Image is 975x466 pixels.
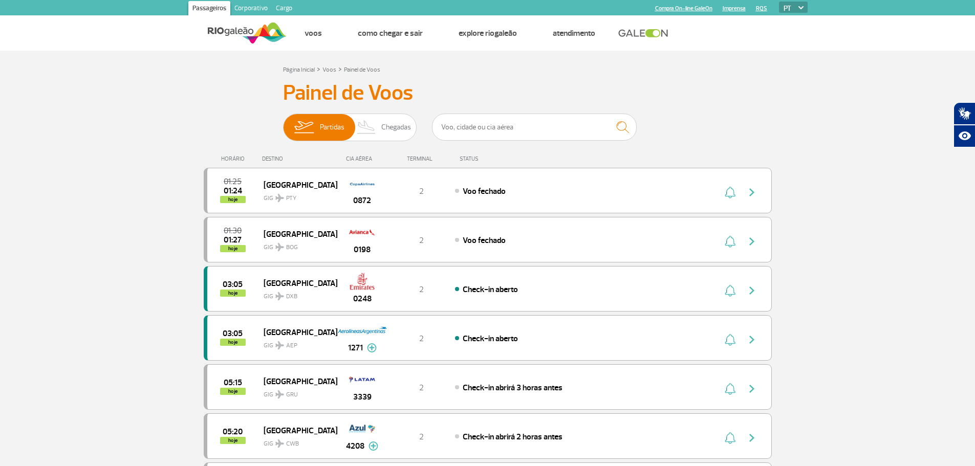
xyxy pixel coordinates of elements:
a: Página Inicial [283,66,315,74]
span: Partidas [320,114,344,141]
a: > [338,63,342,75]
img: slider-embarque [288,114,320,141]
span: Voo fechado [463,186,506,196]
span: hoje [220,339,246,346]
span: 2 [419,235,424,246]
a: Imprensa [723,5,746,12]
img: destiny_airplane.svg [275,341,284,349]
span: [GEOGRAPHIC_DATA] [264,276,329,290]
span: GIG [264,336,329,350]
span: AEP [286,341,297,350]
span: Chegadas [381,114,411,141]
span: 2 [419,383,424,393]
img: slider-desembarque [352,114,382,141]
img: destiny_airplane.svg [275,439,284,448]
div: STATUS [454,156,538,162]
span: 2025-09-27 05:20:00 [223,428,243,435]
span: GIG [264,237,329,252]
span: GIG [264,434,329,449]
span: 0248 [353,293,372,305]
img: sino-painel-voo.svg [725,383,735,395]
span: GIG [264,286,329,301]
img: destiny_airplane.svg [275,292,284,300]
span: 2 [419,186,424,196]
span: GIG [264,188,329,203]
a: Voos [305,28,322,38]
span: Check-in aberto [463,334,518,344]
a: Como chegar e sair [358,28,423,38]
img: seta-direita-painel-voo.svg [746,186,758,198]
img: sino-painel-voo.svg [725,334,735,346]
span: 2025-09-27 01:27:14 [224,236,242,243]
span: 2025-09-27 01:24:38 [224,187,242,194]
span: [GEOGRAPHIC_DATA] [264,227,329,240]
a: Voos [322,66,336,74]
span: hoje [220,437,246,444]
span: CWB [286,439,299,449]
div: DESTINO [262,156,337,162]
span: 0872 [353,194,371,207]
span: 1271 [348,342,363,354]
img: seta-direita-painel-voo.svg [746,432,758,444]
a: Cargo [272,1,296,17]
img: seta-direita-painel-voo.svg [746,235,758,248]
div: CIA AÉREA [337,156,388,162]
span: 2025-09-27 01:30:00 [224,227,242,234]
span: DXB [286,292,297,301]
span: 4208 [346,440,364,452]
img: sino-painel-voo.svg [725,186,735,198]
a: Atendimento [553,28,595,38]
span: hoje [220,388,246,395]
a: Compra On-line GaleOn [655,5,712,12]
span: 2 [419,334,424,344]
a: RQS [756,5,767,12]
span: [GEOGRAPHIC_DATA] [264,374,329,388]
span: 3339 [353,391,372,403]
img: seta-direita-painel-voo.svg [746,334,758,346]
span: Voo fechado [463,235,506,246]
img: destiny_airplane.svg [275,194,284,202]
span: GRU [286,390,298,400]
a: Painel de Voos [344,66,380,74]
div: HORÁRIO [207,156,263,162]
a: Passageiros [188,1,230,17]
img: mais-info-painel-voo.svg [367,343,377,352]
img: seta-direita-painel-voo.svg [746,383,758,395]
div: Plugin de acessibilidade da Hand Talk. [954,102,975,147]
input: Voo, cidade ou cia aérea [432,114,637,141]
span: hoje [220,245,246,252]
img: seta-direita-painel-voo.svg [746,284,758,297]
a: Corporativo [230,1,272,17]
span: hoje [220,196,246,203]
span: PTY [286,194,296,203]
span: Check-in abrirá 3 horas antes [463,383,562,393]
a: > [317,63,320,75]
span: 0198 [354,243,371,256]
span: Check-in aberto [463,284,518,295]
img: sino-painel-voo.svg [725,235,735,248]
span: Check-in abrirá 2 horas antes [463,432,562,442]
span: [GEOGRAPHIC_DATA] [264,325,329,339]
span: 2025-09-27 03:05:00 [223,281,243,288]
img: sino-painel-voo.svg [725,432,735,444]
img: destiny_airplane.svg [275,243,284,251]
span: 2 [419,284,424,295]
img: mais-info-painel-voo.svg [369,441,378,451]
button: Abrir tradutor de língua de sinais. [954,102,975,125]
a: Explore RIOgaleão [459,28,517,38]
h3: Painel de Voos [283,80,692,106]
img: sino-painel-voo.svg [725,284,735,297]
img: destiny_airplane.svg [275,390,284,398]
span: 2025-09-27 05:15:00 [224,379,242,386]
span: [GEOGRAPHIC_DATA] [264,424,329,437]
span: [GEOGRAPHIC_DATA] [264,178,329,191]
span: BOG [286,243,298,252]
span: hoje [220,290,246,297]
div: TERMINAL [388,156,454,162]
span: GIG [264,385,329,400]
span: 2025-09-27 01:25:00 [224,178,242,185]
button: Abrir recursos assistivos. [954,125,975,147]
span: 2 [419,432,424,442]
span: 2025-09-27 03:05:00 [223,330,243,337]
